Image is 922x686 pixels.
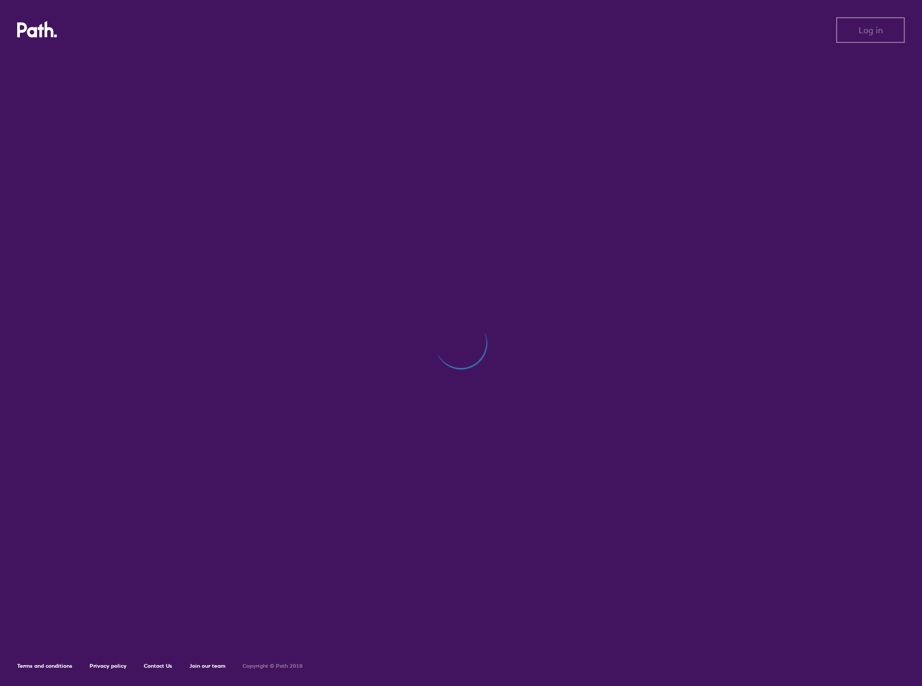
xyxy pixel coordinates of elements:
[144,662,172,669] a: Contact Us
[243,663,303,669] h6: Copyright © Path 2018
[859,25,883,35] span: Log in
[836,17,905,43] button: Log in
[17,662,72,669] a: Terms and conditions
[90,662,127,669] a: Privacy policy
[189,662,225,669] a: Join our team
